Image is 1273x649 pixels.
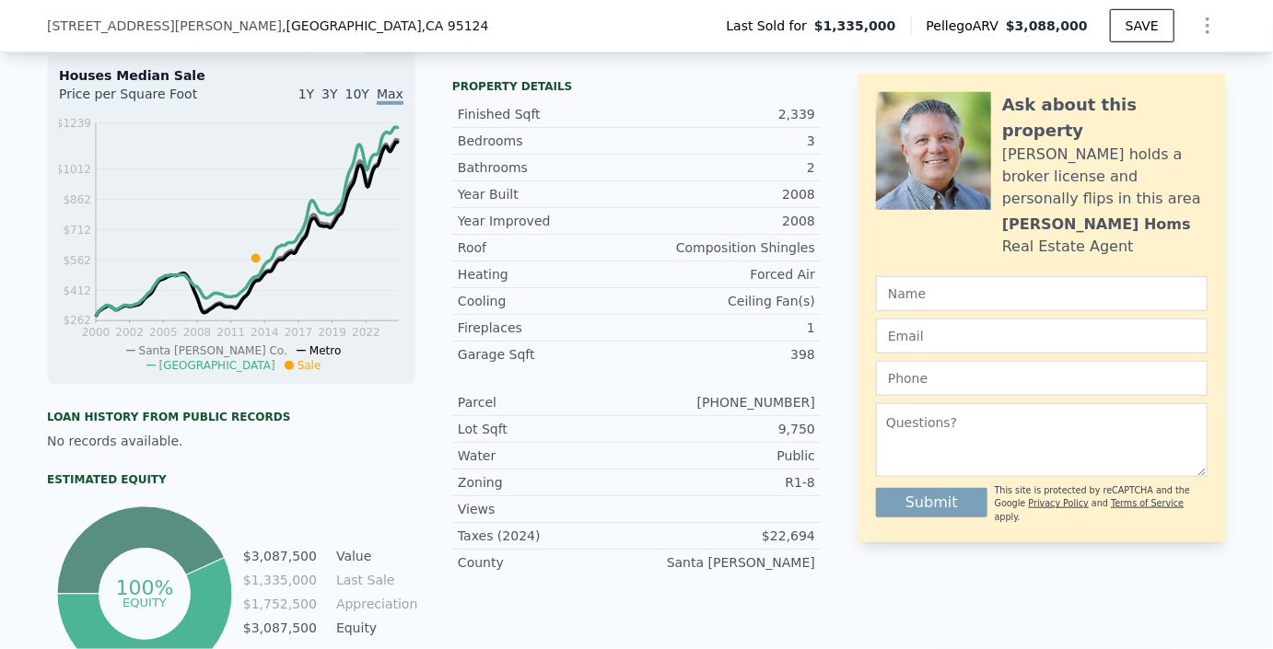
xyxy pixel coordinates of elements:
tspan: $1239 [56,117,91,130]
tspan: 2011 [216,326,245,339]
tspan: $412 [63,284,91,297]
span: Last Sold for [727,17,815,35]
div: [PHONE_NUMBER] [636,393,815,411]
td: $1,752,500 [242,594,318,614]
div: Year Improved [458,212,636,230]
tspan: $1012 [56,163,91,176]
div: 3 [636,132,815,150]
span: Santa [PERSON_NAME] Co. [139,344,287,357]
td: $3,087,500 [242,618,318,638]
div: County [458,553,636,572]
span: [STREET_ADDRESS][PERSON_NAME] [47,17,282,35]
tspan: $262 [63,315,91,328]
td: $3,087,500 [242,546,318,566]
button: Submit [876,488,987,517]
button: SAVE [1110,9,1174,42]
div: Zoning [458,473,636,492]
div: Views [458,500,636,518]
div: Lot Sqft [458,420,636,438]
div: Loan history from public records [47,410,415,424]
span: 10Y [345,87,369,101]
div: Garage Sqft [458,345,636,364]
input: Email [876,319,1208,353]
div: Real Estate Agent [1002,236,1134,258]
tspan: 2014 [251,326,279,339]
span: [GEOGRAPHIC_DATA] [159,359,275,372]
div: 2 [636,158,815,177]
td: Value [333,546,415,566]
tspan: equity [123,596,167,609]
div: 398 [636,345,815,364]
div: Finished Sqft [458,105,636,123]
div: Public [636,446,815,465]
span: $1,335,000 [814,17,896,35]
div: $22,694 [636,527,815,545]
div: This site is protected by reCAPTCHA and the Google and apply. [995,484,1208,524]
td: Equity [333,618,415,638]
div: Parcel [458,393,636,411]
tspan: 2017 [285,326,313,339]
tspan: 2008 [183,326,212,339]
div: Composition Shingles [636,238,815,257]
div: Year Built [458,185,636,203]
tspan: 2000 [82,326,111,339]
div: No records available. [47,432,415,450]
div: Property details [452,79,821,94]
tspan: $562 [63,254,91,267]
tspan: 100% [115,576,173,599]
tspan: $862 [63,193,91,206]
div: [PERSON_NAME] holds a broker license and personally flips in this area [1002,144,1208,210]
button: Show Options [1189,7,1226,44]
div: 2008 [636,185,815,203]
div: Bathrooms [458,158,636,177]
div: 1 [636,319,815,337]
span: $3,088,000 [1006,18,1088,33]
div: Estimated Equity [47,472,415,487]
div: 2,339 [636,105,815,123]
div: Fireplaces [458,319,636,337]
a: Terms of Service [1111,498,1184,508]
div: Price per Square Foot [59,85,231,114]
div: R1-8 [636,473,815,492]
tspan: 2002 [115,326,144,339]
div: Heating [458,265,636,284]
span: , CA 95124 [422,18,489,33]
div: Water [458,446,636,465]
div: 2008 [636,212,815,230]
div: Santa [PERSON_NAME] [636,553,815,572]
span: 3Y [321,87,337,101]
div: Ceiling Fan(s) [636,292,815,310]
tspan: 2005 [149,326,178,339]
div: Taxes (2024) [458,527,636,545]
div: Roof [458,238,636,257]
tspan: 2019 [318,326,346,339]
span: , [GEOGRAPHIC_DATA] [282,17,488,35]
span: Pellego ARV [927,17,1007,35]
tspan: $712 [63,224,91,237]
td: Appreciation [333,594,415,614]
span: Sale [298,359,321,372]
div: Houses Median Sale [59,66,403,85]
div: Ask about this property [1002,92,1208,144]
a: Privacy Policy [1029,498,1089,508]
div: Bedrooms [458,132,636,150]
span: Metro [309,344,341,357]
input: Name [876,276,1208,311]
input: Phone [876,361,1208,396]
div: [PERSON_NAME] Homs [1002,214,1191,236]
td: $1,335,000 [242,570,318,590]
div: Forced Air [636,265,815,284]
span: Max [377,87,403,105]
div: 9,750 [636,420,815,438]
span: 1Y [298,87,314,101]
tspan: 2022 [352,326,380,339]
div: Cooling [458,292,636,310]
td: Last Sale [333,570,415,590]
